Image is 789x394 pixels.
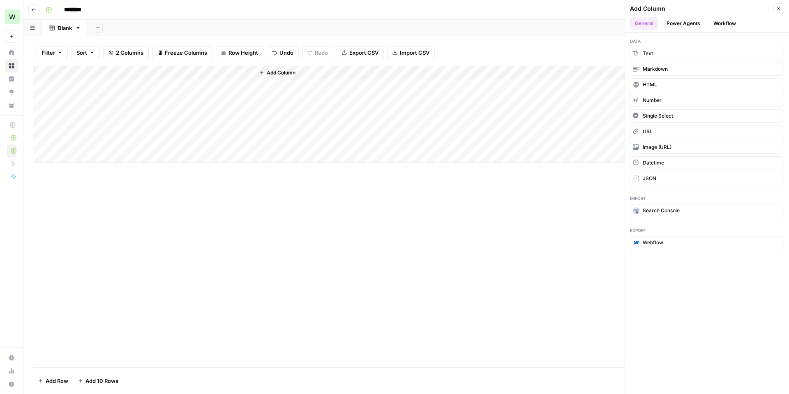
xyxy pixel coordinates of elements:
span: Text [643,50,653,57]
button: Add Column [256,67,299,78]
button: Text [630,47,784,60]
button: HTML [630,78,784,91]
div: Blank [58,24,72,32]
button: JSON [630,172,784,185]
a: Your Data [5,99,18,112]
button: URL [630,125,784,138]
span: Add 10 Rows [85,377,118,385]
span: Redo [315,49,328,57]
span: Number [643,97,662,104]
button: Redo [302,46,333,59]
a: Opportunities [5,86,18,99]
span: Markdown [643,65,668,73]
button: General [630,17,658,30]
button: Filter [37,46,68,59]
button: Add Row [33,374,73,387]
button: Datetime [630,156,784,169]
span: Add Column [267,69,295,76]
a: Browse [5,59,18,72]
button: Webflow [630,236,784,249]
button: Add 10 Rows [73,374,123,387]
button: Export CSV [337,46,384,59]
span: Freeze Columns [165,49,207,57]
button: Sort [71,46,100,59]
span: Image (URL) [643,144,671,151]
button: Help + Support [5,378,18,391]
span: Import CSV [400,49,429,57]
span: Single Select [643,112,673,120]
span: 2 Columns [116,49,143,57]
span: Import [630,195,784,202]
button: Row Height [216,46,263,59]
button: Undo [267,46,299,59]
span: Webflow [643,239,663,246]
button: Power Agents [662,17,705,30]
a: Insights [5,72,18,86]
span: Search Console [643,207,680,214]
button: Workflow [708,17,741,30]
button: 2 Columns [103,46,149,59]
span: Datetime [643,159,664,167]
span: Add Row [46,377,68,385]
button: Search Console [630,204,784,217]
button: Freeze Columns [152,46,212,59]
button: Single Select [630,109,784,123]
span: Data [630,38,784,44]
a: Blank [42,20,88,36]
span: Row Height [228,49,258,57]
span: Sort [76,49,87,57]
button: Import CSV [387,46,435,59]
span: Export [630,227,784,234]
span: W [9,12,16,22]
a: Settings [5,351,18,364]
button: Image (URL) [630,141,784,154]
button: Number [630,94,784,107]
a: Usage [5,364,18,378]
span: URL [643,128,653,135]
span: Undo [279,49,293,57]
span: Export CSV [349,49,378,57]
button: Workspace: Workspace1 [5,7,18,27]
a: Home [5,46,18,59]
span: HTML [643,81,657,88]
span: Filter [42,49,55,57]
button: Markdown [630,63,784,76]
span: JSON [643,175,656,182]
